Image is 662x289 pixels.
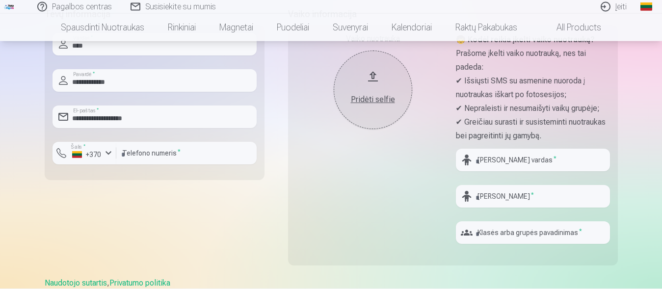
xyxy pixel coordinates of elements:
button: Pridėti selfie [334,51,412,130]
p: Prašome įkelti vaiko nuotrauką, nes tai padeda: [456,47,610,75]
div: Pridėti selfie [344,94,402,106]
a: Naudotojo sutartis [45,279,107,288]
button: Šalis*+370 [53,142,116,165]
a: Puodeliai [265,14,321,41]
a: Magnetai [208,14,265,41]
p: ✔ Išsiųsti SMS su asmenine nuoroda į nuotraukas iškart po fotosesijos; [456,75,610,102]
a: Spausdinti nuotraukas [49,14,156,41]
p: ✔ Nepraleisti ir nesumaišyti vaikų grupėje; [456,102,610,116]
img: /fa2 [4,4,15,10]
a: Privatumo politika [109,279,170,288]
p: ✔ Greičiau surasti ir susisteminti nuotraukas bei pagreitinti jų gamybą. [456,116,610,143]
div: +370 [72,150,102,160]
a: Rinkiniai [156,14,208,41]
a: Kalendoriai [380,14,444,41]
a: Suvenyrai [321,14,380,41]
a: All products [529,14,613,41]
label: Šalis [68,144,88,151]
a: Raktų pakabukas [444,14,529,41]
